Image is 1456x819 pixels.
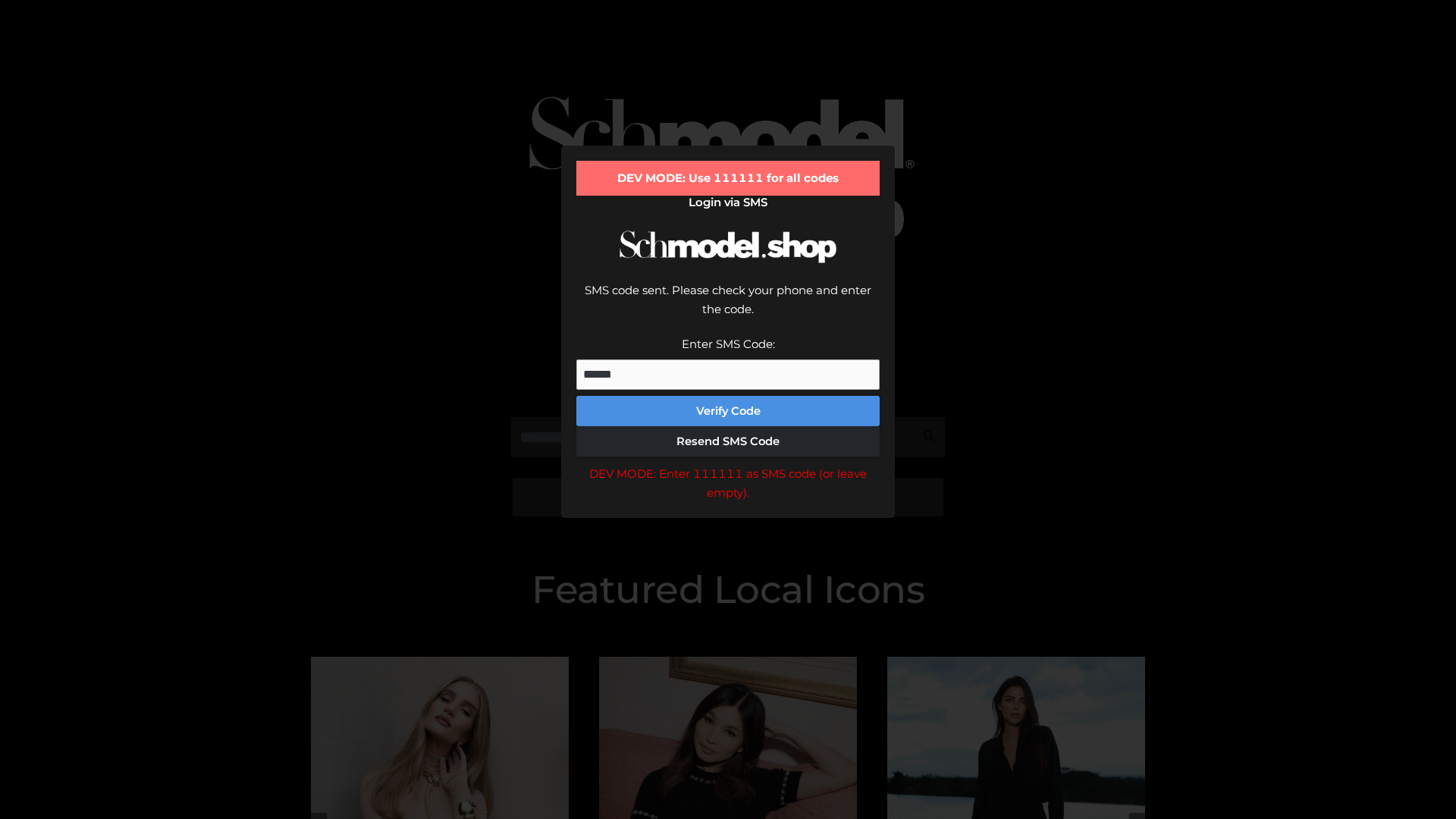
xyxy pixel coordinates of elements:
button: Resend SMS Code [576,426,880,457]
img: Schmodel Logo [614,217,842,277]
button: Verify Code [576,396,880,426]
div: DEV MODE: Enter 111111 as SMS code (or leave empty). [576,464,880,503]
label: Enter SMS Code: [682,337,775,351]
div: SMS code sent. Please check your phone and enter the code. [576,281,880,334]
div: DEV MODE: Use 111111 for all codes [576,161,880,196]
h2: Login via SMS [576,196,880,209]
